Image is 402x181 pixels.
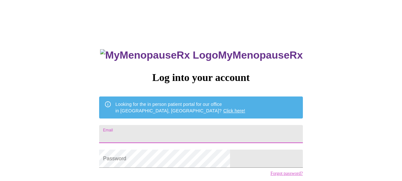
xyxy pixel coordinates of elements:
a: Click here! [223,108,245,113]
div: Looking for the in person patient portal for our office in [GEOGRAPHIC_DATA], [GEOGRAPHIC_DATA]? [115,98,245,117]
a: Forgot password? [270,171,303,176]
h3: MyMenopauseRx [100,49,303,61]
img: MyMenopauseRx Logo [100,49,218,61]
h3: Log into your account [99,72,303,84]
